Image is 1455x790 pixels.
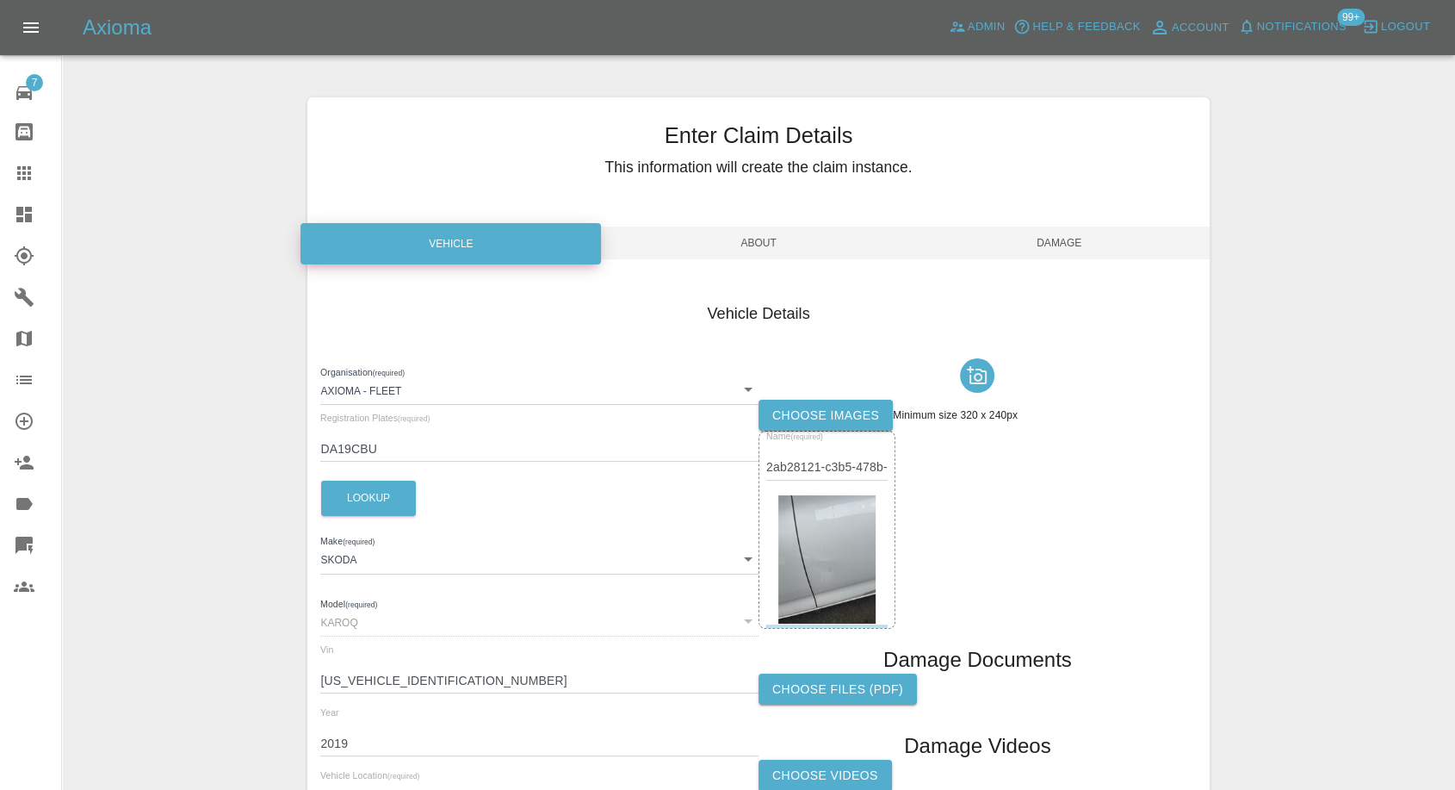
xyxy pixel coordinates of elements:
[1145,14,1234,41] a: Account
[758,400,893,432] label: Choose images
[10,7,52,48] button: Open drawer
[1381,17,1430,37] span: Logout
[373,369,405,376] small: (required)
[883,646,1072,674] h1: Damage Documents
[320,374,758,405] div: Axioma - Fleet
[343,538,375,546] small: (required)
[320,707,339,718] span: Year
[1337,9,1365,26] span: 99+
[1032,17,1140,37] span: Help & Feedback
[320,365,405,379] label: Organisation
[1172,18,1229,38] span: Account
[904,732,1050,760] h1: Damage Videos
[758,674,917,706] label: Choose files (pdf)
[1257,17,1347,37] span: Notifications
[307,156,1209,178] h5: This information will create the claim instance.
[320,413,430,423] span: Registration Plates
[320,535,375,549] label: Make
[1009,14,1144,40] button: Help & Feedback
[1358,14,1434,40] button: Logout
[307,119,1209,152] h3: Enter Claim Details
[320,644,333,655] span: Vin
[766,432,823,442] span: Name
[893,409,1018,421] span: Minimum size 320 x 240px
[387,773,419,781] small: (required)
[300,223,601,264] div: Vehicle
[320,302,1196,326] h4: Vehicle Details
[968,17,1006,37] span: Admin
[790,433,822,441] small: (required)
[83,14,152,41] h5: Axioma
[1234,14,1351,40] button: Notifications
[320,597,377,611] label: Model
[345,600,377,608] small: (required)
[320,543,758,574] div: SKODA
[320,770,419,781] span: Vehicle Location
[26,74,43,91] span: 7
[608,227,908,259] span: About
[398,415,430,423] small: (required)
[321,481,416,516] button: Lookup
[320,606,758,637] div: KAROQ
[944,14,1010,40] a: Admin
[909,227,1210,259] span: Damage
